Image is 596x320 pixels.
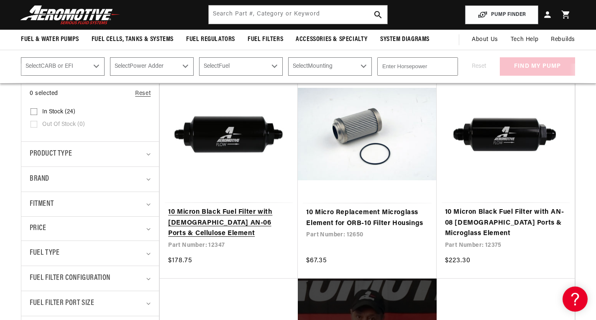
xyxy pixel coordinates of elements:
[21,35,79,44] span: Fuel & Water Pumps
[466,30,504,50] a: About Us
[21,57,105,76] select: CARB or EFI
[110,57,194,76] select: Power Adder
[186,35,235,44] span: Fuel Regulators
[445,207,566,239] a: 10 Micron Black Fuel Filter with AN-08 [DEMOGRAPHIC_DATA] Ports & Microglass Element
[289,30,374,49] summary: Accessories & Specialty
[30,247,59,259] span: Fuel Type
[465,5,538,24] button: PUMP FINDER
[369,5,387,24] button: search button
[30,89,58,98] span: 0 selected
[180,30,241,49] summary: Fuel Regulators
[377,57,458,76] input: Enter Horsepower
[42,121,85,128] span: Out of stock (0)
[30,217,151,241] summary: Price
[199,57,283,76] select: Fuel
[18,5,123,25] img: Aeromotive
[209,5,387,24] input: Search by Part Number, Category or Keyword
[545,30,581,50] summary: Rebuilds
[241,30,289,49] summary: Fuel Filters
[551,35,575,44] span: Rebuilds
[30,291,151,316] summary: Fuel Filter Port Size (0 selected)
[30,192,151,217] summary: Fitment (0 selected)
[30,148,72,160] span: Product type
[85,30,180,49] summary: Fuel Cells, Tanks & Systems
[374,30,436,49] summary: System Diagrams
[30,198,54,210] span: Fitment
[92,35,174,44] span: Fuel Cells, Tanks & Systems
[15,30,85,49] summary: Fuel & Water Pumps
[504,30,545,50] summary: Tech Help
[42,108,75,116] span: In stock (24)
[135,89,151,98] a: Reset
[248,35,283,44] span: Fuel Filters
[380,35,430,44] span: System Diagrams
[30,223,46,234] span: Price
[168,207,289,239] a: 10 Micron Black Fuel Filter with [DEMOGRAPHIC_DATA] AN-06 Ports & Cellulose Element
[30,173,49,185] span: Brand
[472,36,498,43] span: About Us
[296,35,368,44] span: Accessories & Specialty
[30,297,95,310] span: Fuel Filter Port Size
[30,272,110,284] span: Fuel Filter Configuration
[306,207,428,229] a: 10 Micro Replacement Microglass Element for ORB-10 Filter Housings
[30,167,151,192] summary: Brand (0 selected)
[30,142,151,166] summary: Product type (0 selected)
[511,35,538,44] span: Tech Help
[288,57,372,76] select: Mounting
[30,241,151,266] summary: Fuel Type (0 selected)
[30,266,151,291] summary: Fuel Filter Configuration (0 selected)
